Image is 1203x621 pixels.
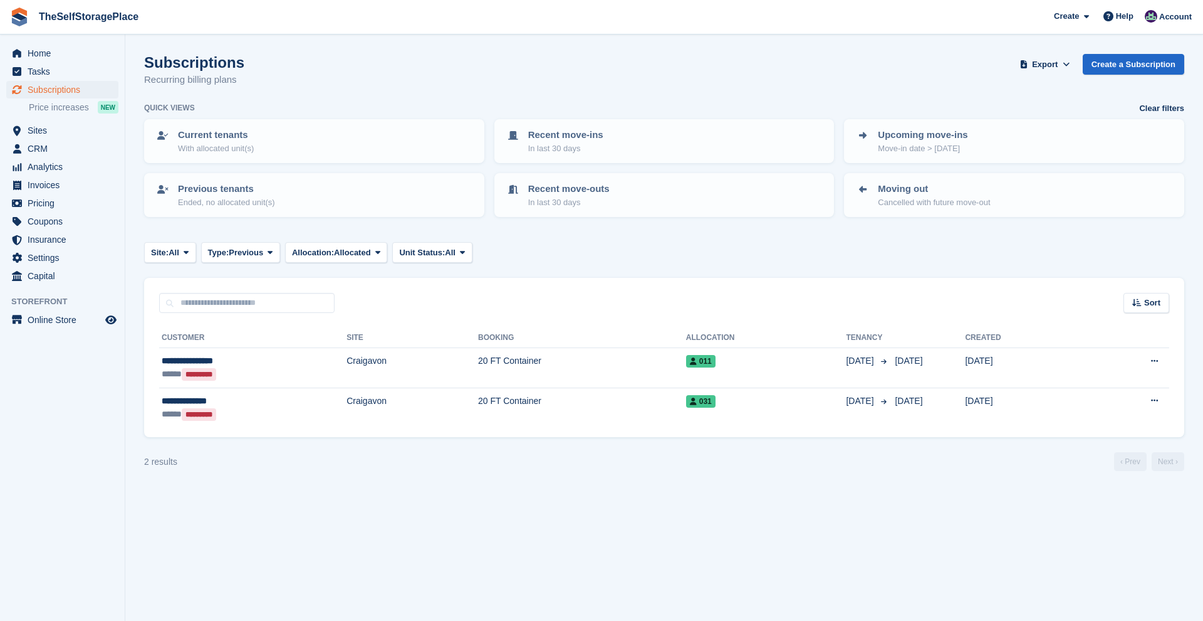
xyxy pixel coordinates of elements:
[169,247,179,259] span: All
[6,231,118,248] a: menu
[6,311,118,329] a: menu
[145,174,483,216] a: Previous tenants Ended, no allocated unit(s)
[28,311,103,329] span: Online Store
[159,328,346,348] th: Customer
[965,348,1083,388] td: [DATE]
[965,328,1083,348] th: Created
[29,102,89,114] span: Price increases
[178,142,254,155] p: With allocated unit(s)
[144,455,177,469] div: 2 results
[1054,10,1079,23] span: Create
[895,356,922,366] span: [DATE]
[201,242,280,263] button: Type: Previous
[1114,452,1147,471] a: Previous
[292,247,334,259] span: Allocation:
[399,247,445,259] span: Unit Status:
[878,196,990,209] p: Cancelled with future move-out
[528,196,610,209] p: In last 30 days
[1032,58,1058,71] span: Export
[144,242,196,263] button: Site: All
[11,295,125,308] span: Storefront
[846,395,876,408] span: [DATE]
[34,6,143,27] a: TheSelfStoragePlace
[151,247,169,259] span: Site:
[28,45,103,62] span: Home
[895,396,922,406] span: [DATE]
[878,128,967,142] p: Upcoming move-ins
[478,348,686,388] td: 20 FT Container
[686,355,716,368] span: 011
[6,122,118,139] a: menu
[528,182,610,196] p: Recent move-outs
[28,267,103,285] span: Capital
[6,81,118,98] a: menu
[346,348,478,388] td: Craigavon
[846,354,876,368] span: [DATE]
[445,247,456,259] span: All
[229,247,263,259] span: Previous
[1112,452,1187,471] nav: Page
[6,140,118,157] a: menu
[334,247,371,259] span: Allocated
[478,328,686,348] th: Booking
[1083,54,1184,75] a: Create a Subscription
[28,122,103,139] span: Sites
[28,81,103,98] span: Subscriptions
[6,267,118,285] a: menu
[346,388,478,427] td: Craigavon
[10,8,29,26] img: stora-icon-8386f47178a22dfd0bd8f6a31ec36ba5ce8667c1dd55bd0f319d3a0aa187defe.svg
[178,196,275,209] p: Ended, no allocated unit(s)
[28,194,103,212] span: Pricing
[496,174,833,216] a: Recent move-outs In last 30 days
[144,54,244,71] h1: Subscriptions
[1145,10,1157,23] img: Sam
[6,63,118,80] a: menu
[965,388,1083,427] td: [DATE]
[28,249,103,267] span: Settings
[1018,54,1073,75] button: Export
[392,242,472,263] button: Unit Status: All
[178,128,254,142] p: Current tenants
[845,174,1183,216] a: Moving out Cancelled with future move-out
[1152,452,1184,471] a: Next
[28,176,103,194] span: Invoices
[1159,11,1192,23] span: Account
[28,231,103,248] span: Insurance
[178,182,275,196] p: Previous tenants
[6,194,118,212] a: menu
[346,328,478,348] th: Site
[6,45,118,62] a: menu
[686,395,716,408] span: 031
[285,242,387,263] button: Allocation: Allocated
[28,63,103,80] span: Tasks
[1144,297,1160,309] span: Sort
[845,120,1183,162] a: Upcoming move-ins Move-in date > [DATE]
[28,140,103,157] span: CRM
[144,73,244,87] p: Recurring billing plans
[496,120,833,162] a: Recent move-ins In last 30 days
[28,213,103,230] span: Coupons
[6,176,118,194] a: menu
[29,100,118,114] a: Price increases NEW
[208,247,229,259] span: Type:
[144,102,195,114] h6: Quick views
[28,158,103,176] span: Analytics
[1116,10,1133,23] span: Help
[528,142,603,155] p: In last 30 days
[98,101,118,114] div: NEW
[1139,102,1184,115] a: Clear filters
[6,213,118,230] a: menu
[878,182,990,196] p: Moving out
[528,128,603,142] p: Recent move-ins
[686,328,846,348] th: Allocation
[846,328,890,348] th: Tenancy
[103,312,118,327] a: Preview store
[878,142,967,155] p: Move-in date > [DATE]
[6,158,118,176] a: menu
[145,120,483,162] a: Current tenants With allocated unit(s)
[6,249,118,267] a: menu
[478,388,686,427] td: 20 FT Container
